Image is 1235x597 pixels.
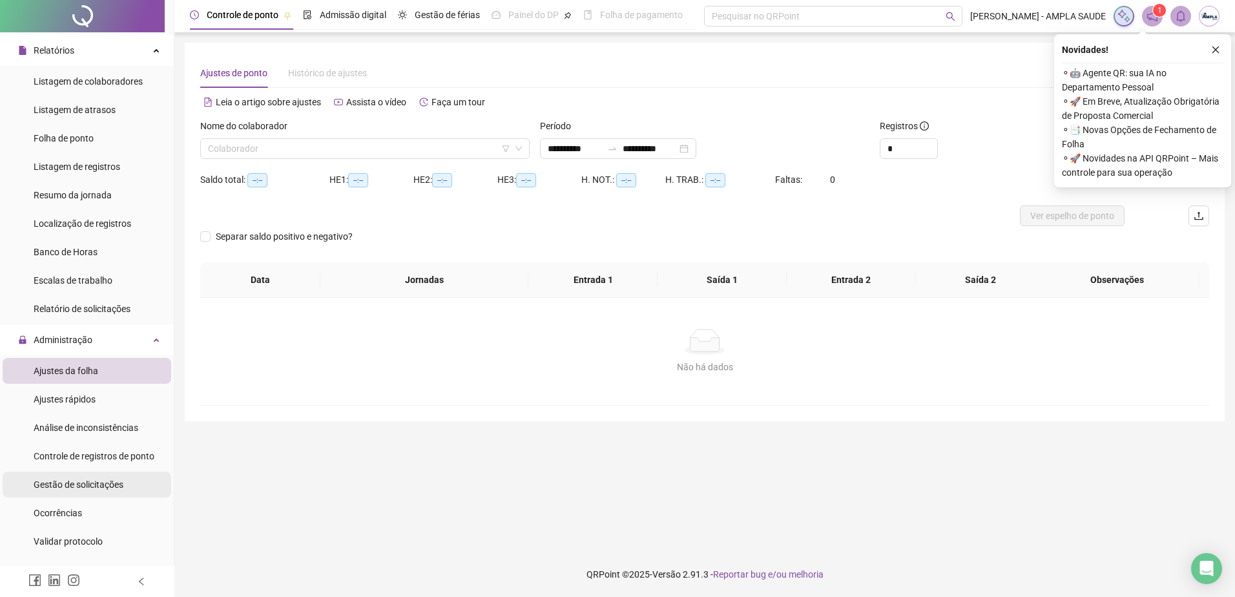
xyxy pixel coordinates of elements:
span: left [137,577,146,586]
div: HE 3: [497,173,581,187]
button: Ver espelho de ponto [1020,205,1125,226]
span: Separar saldo positivo e negativo? [211,229,358,244]
span: facebook [28,574,41,587]
span: notification [1147,10,1158,22]
span: Listagem de colaboradores [34,76,143,87]
span: pushpin [564,12,572,19]
span: linkedin [48,574,61,587]
span: Listagem de registros [34,162,120,172]
span: Análise de inconsistências [34,423,138,433]
span: filter [502,145,510,152]
span: Administração [34,335,92,345]
div: HE 2: [413,173,497,187]
span: file-text [203,98,213,107]
span: Admissão digital [320,10,386,20]
span: Ajustes de ponto [200,68,267,78]
span: --:-- [348,173,368,187]
label: Período [540,119,579,133]
div: Não há dados [216,360,1194,374]
div: HE 1: [329,173,413,187]
span: ⚬ 🚀 Em Breve, Atualização Obrigatória de Proposta Comercial [1062,94,1223,123]
span: upload [1194,211,1204,221]
span: pushpin [284,12,291,19]
span: Folha de pagamento [600,10,683,20]
span: sun [398,10,407,19]
div: H. TRAB.: [665,173,775,187]
span: Reportar bug e/ou melhoria [713,569,824,580]
th: Data [200,262,320,298]
span: clock-circle [190,10,199,19]
span: down [515,145,523,152]
span: search [946,12,955,21]
span: Validar protocolo [34,536,103,547]
span: --:-- [432,173,452,187]
span: to [607,143,617,154]
th: Saída 2 [916,262,1045,298]
span: ⚬ 🚀 Novidades na API QRPoint – Mais controle para sua operação [1062,151,1223,180]
span: Link para registro rápido [34,565,132,575]
span: close [1211,45,1220,54]
span: info-circle [920,121,929,131]
span: file [18,46,27,55]
span: Escalas de trabalho [34,275,112,286]
span: ⚬ 🤖 Agente QR: sua IA no Departamento Pessoal [1062,66,1223,94]
img: sparkle-icon.fc2bf0ac1784a2077858766a79e2daf3.svg [1117,9,1131,23]
span: Assista o vídeo [346,97,406,107]
span: Faltas: [775,174,804,185]
span: dashboard [492,10,501,19]
th: Jornadas [320,262,528,298]
span: ⚬ 📑 Novas Opções de Fechamento de Folha [1062,123,1223,151]
span: Relatórios [34,45,74,56]
span: Relatório de solicitações [34,304,130,314]
span: Registros [880,119,929,133]
th: Entrada 1 [528,262,658,298]
sup: 1 [1153,4,1166,17]
span: Controle de registros de ponto [34,451,154,461]
span: book [583,10,592,19]
span: Versão [652,569,681,580]
div: Open Intercom Messenger [1191,553,1222,584]
span: --:-- [516,173,536,187]
span: Localização de registros [34,218,131,229]
th: Saída 1 [658,262,787,298]
span: 1 [1157,6,1162,15]
span: Gestão de férias [415,10,480,20]
span: bell [1175,10,1187,22]
span: Gestão de solicitações [34,479,123,490]
span: Ajustes da folha [34,366,98,376]
span: Histórico de ajustes [288,68,367,78]
span: swap-right [607,143,617,154]
span: lock [18,335,27,344]
th: Observações [1035,262,1199,298]
span: --:-- [247,173,267,187]
div: Saldo total: [200,173,329,187]
span: Faça um tour [431,97,485,107]
div: H. NOT.: [581,173,665,187]
span: Painel do DP [508,10,559,20]
span: Ajustes rápidos [34,394,96,404]
label: Nome do colaborador [200,119,296,133]
span: youtube [334,98,343,107]
span: Resumo da jornada [34,190,112,200]
footer: QRPoint © 2025 - 2.91.3 - [174,552,1235,597]
span: instagram [67,574,80,587]
span: file-done [303,10,312,19]
span: --:-- [705,173,725,187]
img: 21341 [1199,6,1219,26]
span: Observações [1046,273,1189,287]
span: Ocorrências [34,508,82,518]
span: history [419,98,428,107]
span: Leia o artigo sobre ajustes [216,97,321,107]
span: Novidades ! [1062,43,1108,57]
span: Folha de ponto [34,133,94,143]
span: Controle de ponto [207,10,278,20]
th: Entrada 2 [787,262,916,298]
span: 0 [830,174,835,185]
span: [PERSON_NAME] - AMPLA SAUDE [970,9,1106,23]
span: Banco de Horas [34,247,98,257]
span: Listagem de atrasos [34,105,116,115]
span: --:-- [616,173,636,187]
